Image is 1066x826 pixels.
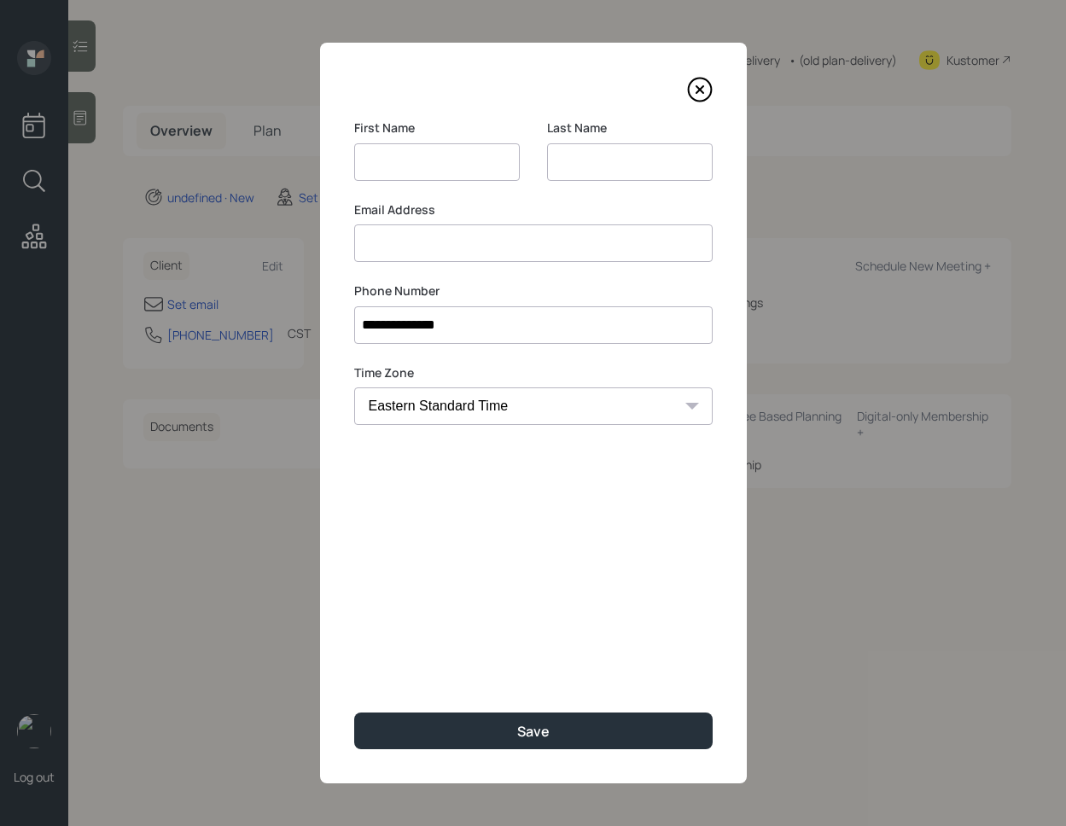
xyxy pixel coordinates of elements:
div: Save [517,722,550,741]
button: Save [354,713,713,749]
label: Last Name [547,119,713,137]
label: First Name [354,119,520,137]
label: Phone Number [354,282,713,300]
label: Time Zone [354,364,713,381]
label: Email Address [354,201,713,218]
